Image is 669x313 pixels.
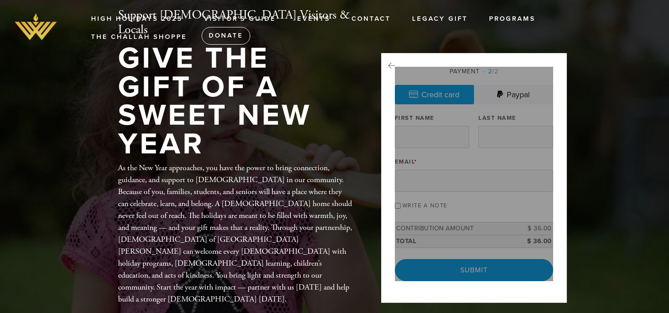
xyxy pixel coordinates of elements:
[13,11,58,43] img: A10802_Chabad_Logo_AP%20%285%29%20-%20Edited.png
[84,11,189,27] a: High Holidays 2025
[202,27,250,45] a: Donate
[118,44,352,158] h1: Give the Gift of a Sweet New Year
[345,11,398,27] a: Contact
[118,162,352,305] div: As the New Year approaches, you have the power to bring connection, guidance, and support to [DEM...
[197,11,283,27] a: Visitor's Guide
[291,11,337,27] a: Events
[405,11,474,27] a: Legacy Gift
[482,11,542,27] a: Programs
[84,29,194,46] a: The Challah Shoppe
